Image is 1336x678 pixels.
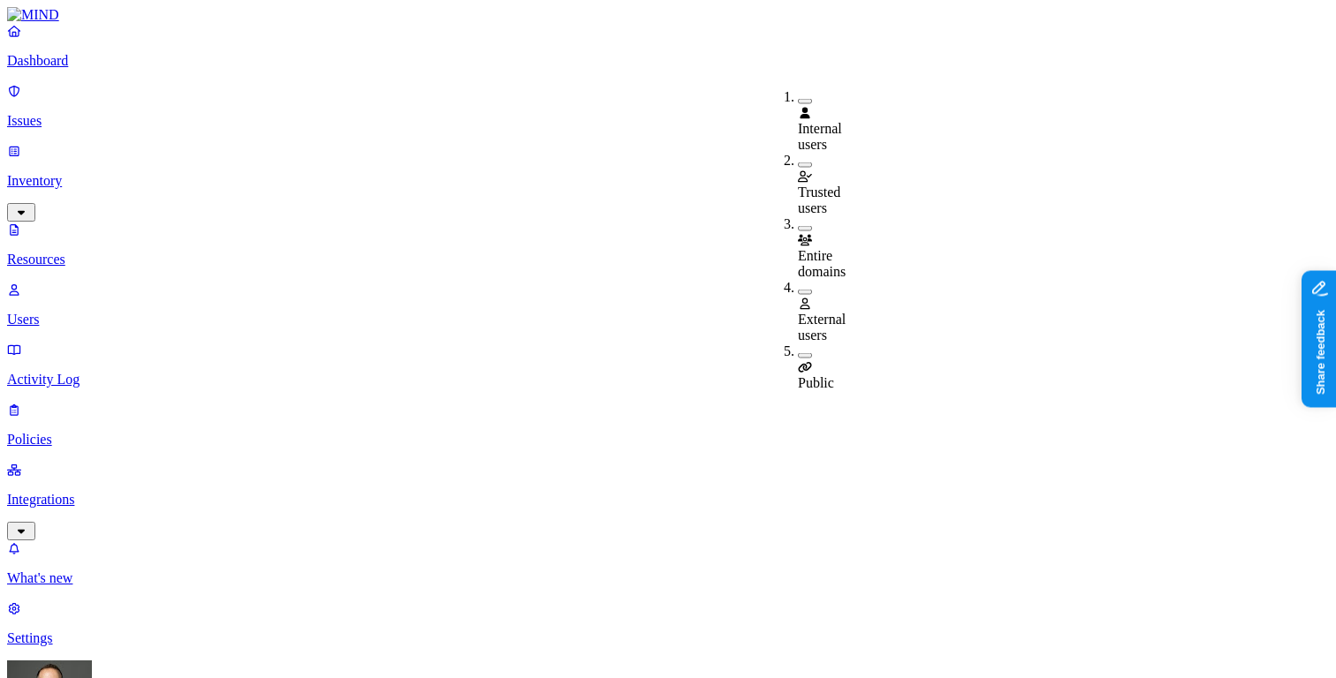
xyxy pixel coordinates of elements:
[7,432,1329,448] p: Policies
[7,372,1329,388] p: Activity Log
[7,222,1329,267] a: Resources
[7,143,1329,219] a: Inventory
[7,23,1329,69] a: Dashboard
[7,342,1329,388] a: Activity Log
[7,630,1329,646] p: Settings
[7,113,1329,129] p: Issues
[798,375,834,390] span: Public
[798,121,842,152] span: Internal users
[798,185,840,215] span: Trusted users
[7,600,1329,646] a: Settings
[798,312,846,343] span: External users
[7,492,1329,508] p: Integrations
[7,402,1329,448] a: Policies
[7,312,1329,328] p: Users
[7,282,1329,328] a: Users
[7,7,1329,23] a: MIND
[7,462,1329,538] a: Integrations
[7,570,1329,586] p: What's new
[7,252,1329,267] p: Resources
[7,540,1329,586] a: What's new
[7,7,59,23] img: MIND
[798,248,846,279] span: Entire domains
[7,173,1329,189] p: Inventory
[7,83,1329,129] a: Issues
[7,53,1329,69] p: Dashboard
